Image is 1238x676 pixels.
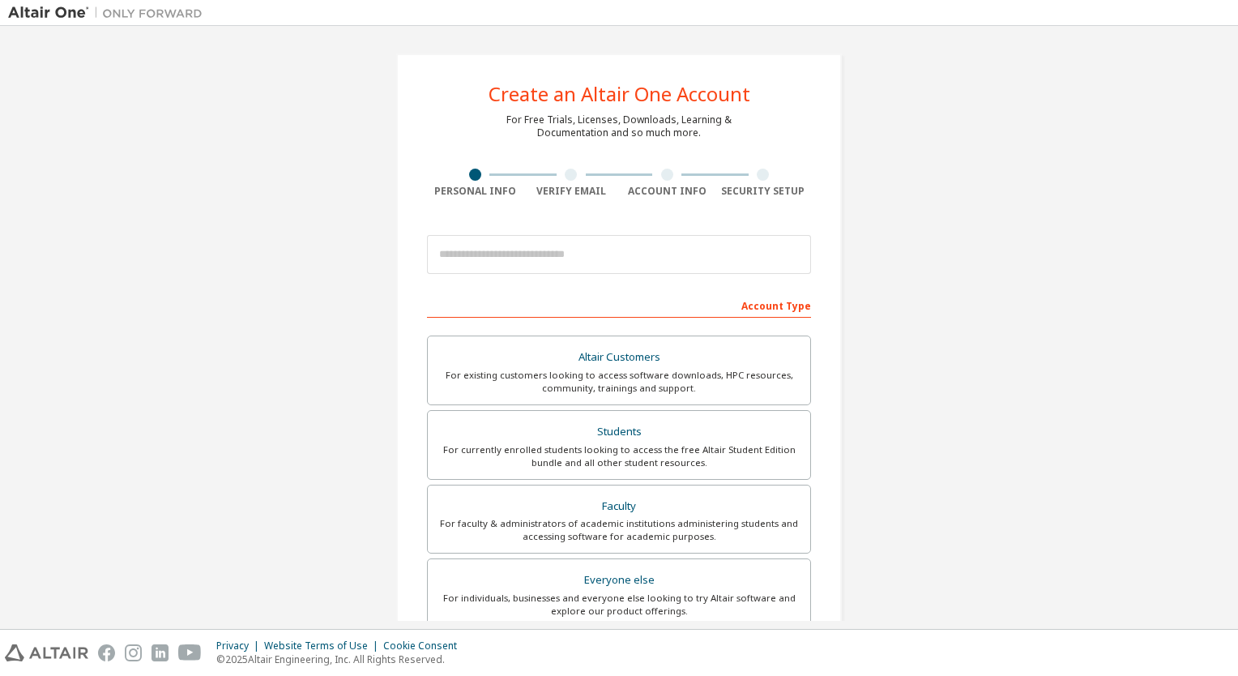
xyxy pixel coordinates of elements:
div: For currently enrolled students looking to access the free Altair Student Edition bundle and all ... [438,443,800,469]
img: linkedin.svg [152,644,169,661]
div: Security Setup [715,185,812,198]
div: For Free Trials, Licenses, Downloads, Learning & Documentation and so much more. [506,113,732,139]
div: Privacy [216,640,264,652]
img: instagram.svg [125,644,142,661]
div: Everyone else [438,569,800,592]
img: youtube.svg [178,644,202,661]
img: altair_logo.svg [5,644,88,661]
img: Altair One [8,5,211,21]
div: Account Info [619,185,715,198]
p: © 2025 Altair Engineering, Inc. All Rights Reserved. [216,652,467,666]
div: Altair Customers [438,346,800,369]
div: Personal Info [427,185,523,198]
div: Students [438,421,800,443]
div: Verify Email [523,185,620,198]
div: For existing customers looking to access software downloads, HPC resources, community, trainings ... [438,369,800,395]
div: Create an Altair One Account [489,84,750,104]
div: For faculty & administrators of academic institutions administering students and accessing softwa... [438,517,800,543]
div: Cookie Consent [383,640,467,652]
div: Account Type [427,292,811,318]
div: Faculty [438,495,800,518]
div: Website Terms of Use [264,640,383,652]
div: For individuals, businesses and everyone else looking to try Altair software and explore our prod... [438,592,800,618]
img: facebook.svg [98,644,115,661]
